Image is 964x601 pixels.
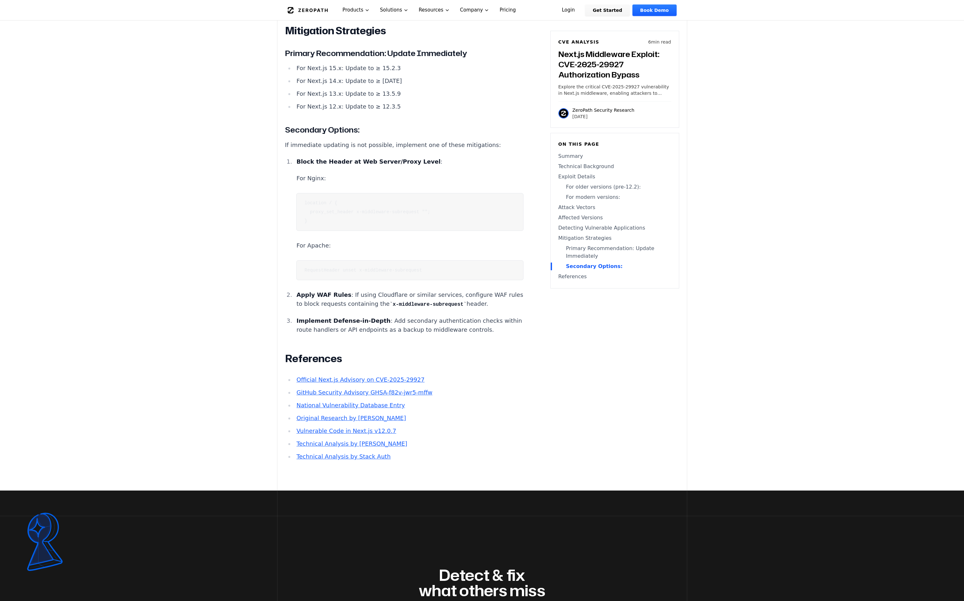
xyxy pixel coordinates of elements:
[294,89,523,98] li: For Next.js 13.x: Update to ≥ 13.5.9
[296,241,523,250] p: For Apache:
[558,183,671,191] a: For older versions (pre-12.2):
[558,224,671,232] a: Detecting Vulnerable Applications
[296,440,407,447] a: Technical Analysis by [PERSON_NAME]
[296,157,523,166] p: :
[285,141,523,150] p: If immediate updating is not possible, implement one of these mitigations:
[558,108,569,118] img: ZeroPath Security Research
[573,107,635,113] p: ZeroPath Security Research
[296,158,441,165] strong: Block the Header at Web Server/Proxy Level
[296,376,424,383] a: Official Next.js Advisory on CVE-2025-29927
[558,49,671,80] h3: Next.js Middleware Exploit: CVE-2025-29927 Authorization Bypass
[296,291,351,298] strong: Apply WAF Rules
[294,64,523,73] li: For Next.js 15.x: Update to ≥ 15.2.3
[554,4,583,16] a: Login
[558,84,671,96] p: Explore the critical CVE-2025-29927 vulnerability in Next.js middleware, enabling attackers to by...
[296,453,391,460] a: Technical Analysis by Stack Auth
[285,24,523,37] h2: Mitigation Strategies
[419,567,545,598] h2: Detect & fix what others miss
[558,273,671,280] a: References
[296,427,396,434] a: Vulnerable Code in Next.js v12.0.7
[304,268,422,273] code: RequestHeader unset x-middleware-subrequest
[296,389,432,396] a: GitHub Security Advisory GHSA-f82v-jwr5-mffw
[558,204,671,211] a: Attack Vectors
[558,39,599,45] h6: CVE Analysis
[296,415,406,421] a: Original Research by [PERSON_NAME]
[304,200,430,223] code: location / { proxy_set_header x-middleware-subrequest ""; }
[296,317,391,324] strong: Implement Defense-in-Depth
[390,302,466,307] code: x-middleware-subrequest
[285,124,523,135] h3: Secondary Options:
[632,4,676,16] a: Book Demo
[558,163,671,170] a: Technical Background
[585,4,630,16] a: Get Started
[558,141,671,147] h6: On this page
[294,77,523,85] li: For Next.js 14.x: Update to ≥ [DATE]
[296,290,523,309] p: : If using Cloudflare or similar services, configure WAF rules to block requests containing the h...
[558,193,671,201] a: For modern versions:
[558,263,671,270] a: Secondary Options:
[296,316,523,334] p: : Add secondary authentication checks within route handlers or API endpoints as a backup to middl...
[296,174,523,183] p: For Nginx:
[558,214,671,222] a: Affected Versions
[296,402,405,409] a: National Vulnerability Database Entry
[573,113,635,120] p: [DATE]
[648,39,671,45] p: 6 min read
[558,245,671,260] a: Primary Recommendation: Update Immediately
[558,173,671,181] a: Exploit Details
[558,234,671,242] a: Mitigation Strategies
[285,352,523,365] h2: References
[294,102,523,111] li: For Next.js 12.x: Update to ≥ 12.3.5
[285,47,523,59] h3: Primary Recommendation: Update Immediately
[558,152,671,160] a: Summary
